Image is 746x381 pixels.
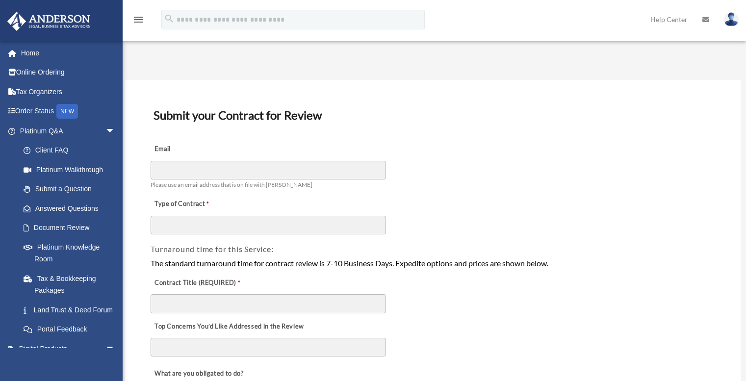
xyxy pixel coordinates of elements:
label: What are you obligated to do? [151,367,249,381]
a: Platinum Knowledge Room [14,237,130,269]
a: Online Ordering [7,63,130,82]
a: Platinum Walkthrough [14,160,130,179]
a: Submit a Question [14,179,130,199]
label: Email [151,143,249,156]
img: User Pic [724,12,739,26]
div: NEW [56,104,78,119]
a: Portal Feedback [14,320,130,339]
a: Digital Productsarrow_drop_down [7,339,130,358]
img: Anderson Advisors Platinum Portal [4,12,93,31]
span: Turnaround time for this Service: [151,244,273,254]
a: Home [7,43,130,63]
span: Please use an email address that is on file with [PERSON_NAME] [151,181,312,188]
a: Tax Organizers [7,82,130,102]
a: Client FAQ [14,141,130,160]
i: search [164,13,175,24]
a: Document Review [14,218,125,238]
div: The standard turnaround time for contract review is 7-10 Business Days. Expedite options and pric... [151,257,716,270]
span: arrow_drop_down [105,121,125,141]
span: arrow_drop_down [105,339,125,359]
i: menu [132,14,144,25]
a: menu [132,17,144,25]
a: Order StatusNEW [7,102,130,122]
h3: Submit your Contract for Review [150,105,717,126]
a: Tax & Bookkeeping Packages [14,269,130,300]
a: Land Trust & Deed Forum [14,300,130,320]
label: Contract Title (REQUIRED) [151,276,249,290]
a: Platinum Q&Aarrow_drop_down [7,121,130,141]
label: Type of Contract [151,198,249,211]
a: Answered Questions [14,199,130,218]
label: Top Concerns You’d Like Addressed in the Review [151,320,307,333]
